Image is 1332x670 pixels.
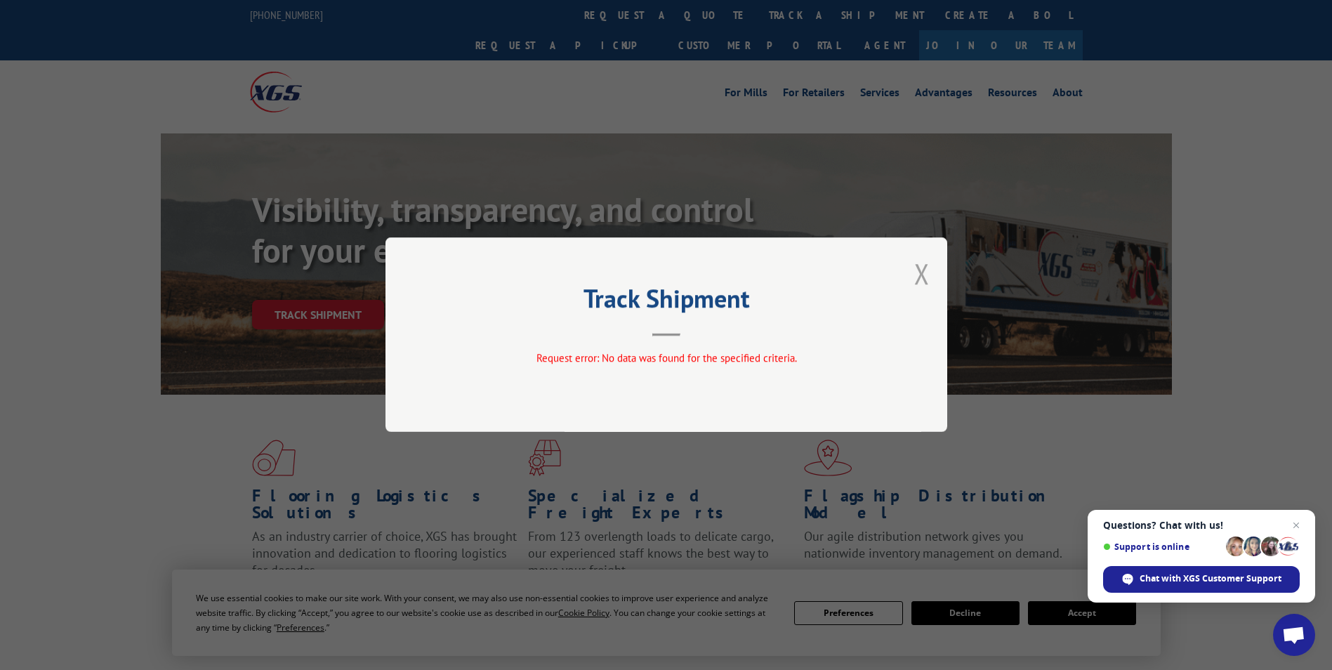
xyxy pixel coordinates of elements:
[1273,614,1315,656] div: Open chat
[536,352,796,365] span: Request error: No data was found for the specified criteria.
[1288,517,1305,534] span: Close chat
[1140,572,1281,585] span: Chat with XGS Customer Support
[456,289,877,315] h2: Track Shipment
[914,255,930,292] button: Close modal
[1103,566,1300,593] div: Chat with XGS Customer Support
[1103,520,1300,531] span: Questions? Chat with us!
[1103,541,1221,552] span: Support is online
